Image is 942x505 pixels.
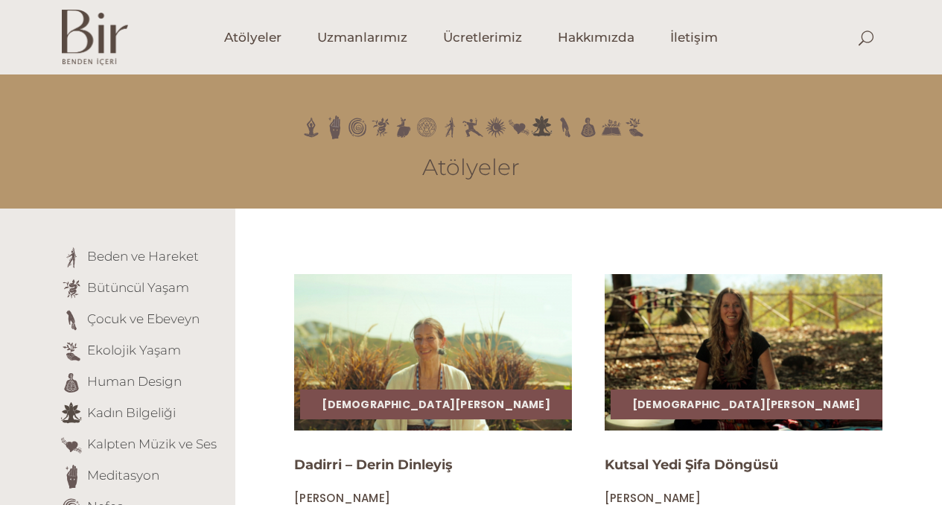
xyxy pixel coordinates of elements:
[87,405,176,420] a: Kadın Bilgeliği
[558,29,634,46] span: Hakkımızda
[224,29,281,46] span: Atölyeler
[605,457,778,473] a: Kutsal Yedi Şifa Döngüsü
[87,280,189,295] a: Bütüncül Yaşam
[670,29,718,46] span: İletişim
[605,491,701,505] a: [PERSON_NAME]
[87,374,182,389] a: Human Design
[322,397,550,412] a: [DEMOGRAPHIC_DATA][PERSON_NAME]
[294,457,453,473] a: Dadirri – Derin Dinleyiş
[317,29,407,46] span: Uzmanlarımız
[443,29,522,46] span: Ücretlerimiz
[87,249,199,264] a: Beden ve Hareket
[87,468,159,483] a: Meditasyon
[87,311,200,326] a: Çocuk ve Ebeveyn
[87,343,181,358] a: Ekolojik Yaşam
[87,436,217,451] a: Kalpten Müzik ve Ses
[632,397,861,412] a: [DEMOGRAPHIC_DATA][PERSON_NAME]
[294,491,390,505] a: [PERSON_NAME]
